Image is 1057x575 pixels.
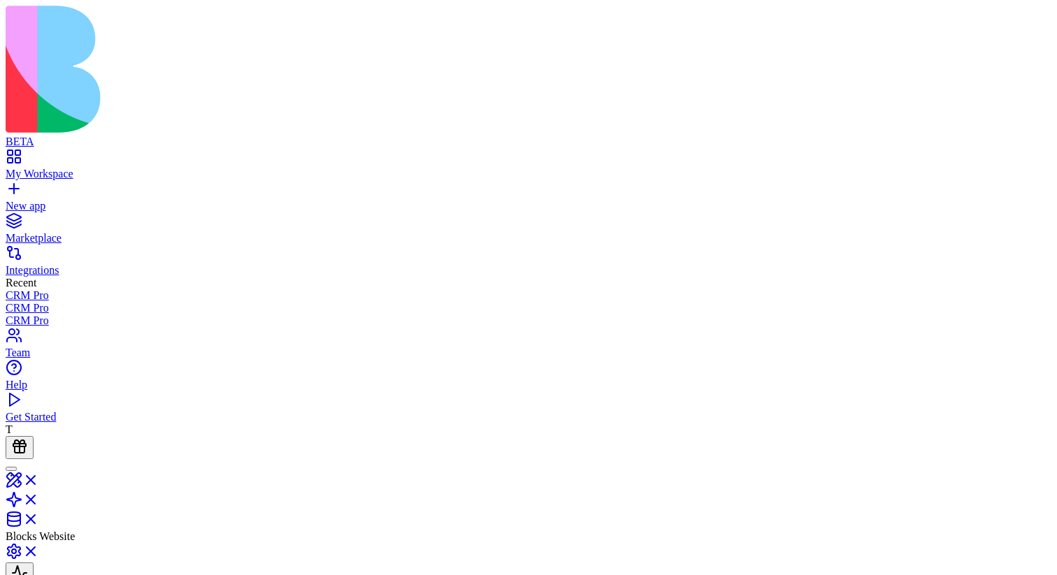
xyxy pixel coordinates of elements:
div: BETA [6,136,1051,148]
div: New app [6,200,1051,212]
div: Get Started [6,411,1051,423]
div: Marketplace [6,232,1051,245]
a: CRM Pro [6,289,1051,302]
span: T [6,423,13,435]
a: Marketplace [6,219,1051,245]
span: Blocks Website [6,530,75,542]
a: New app [6,187,1051,212]
span: Recent [6,277,36,289]
a: Get Started [6,398,1051,423]
a: Integrations [6,252,1051,277]
div: Integrations [6,264,1051,277]
a: BETA [6,123,1051,148]
a: CRM Pro [6,314,1051,327]
div: My Workspace [6,168,1051,180]
div: Help [6,379,1051,391]
a: CRM Pro [6,302,1051,314]
a: Team [6,334,1051,359]
a: My Workspace [6,155,1051,180]
img: logo [6,6,568,133]
a: Help [6,366,1051,391]
div: Team [6,347,1051,359]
